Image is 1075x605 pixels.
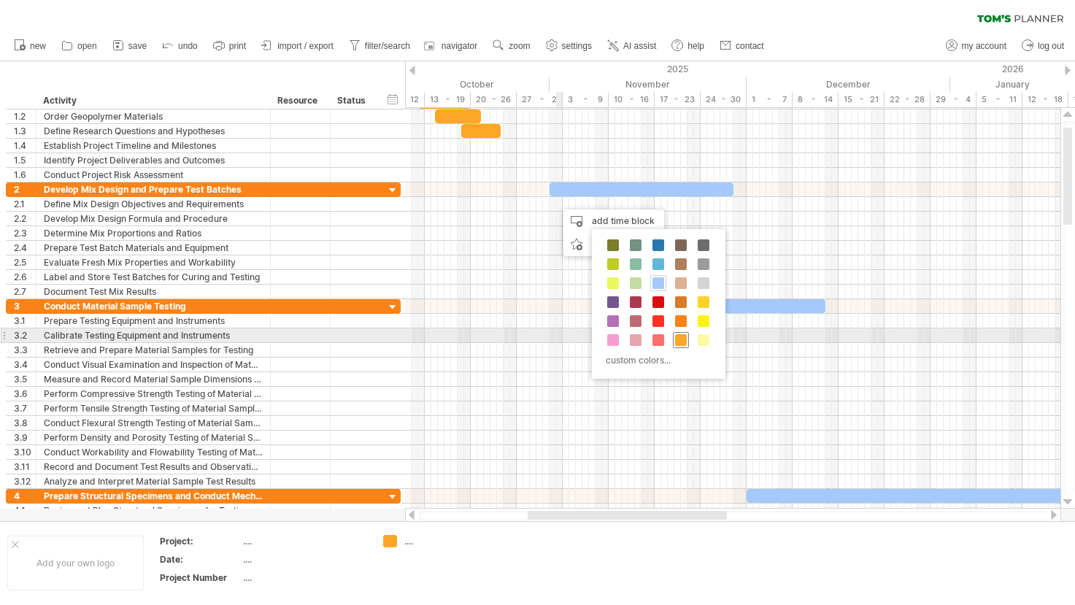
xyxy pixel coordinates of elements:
[160,571,240,584] div: Project Number
[43,93,262,108] div: Activity
[655,92,701,107] div: 17 - 23
[736,41,764,51] span: contact
[550,77,747,92] div: November 2025
[14,416,36,430] div: 3.8
[14,285,36,298] div: 2.7
[14,460,36,474] div: 3.11
[14,401,36,415] div: 3.7
[337,93,369,108] div: Status
[44,168,263,182] div: Conduct Project Risk Assessment
[793,92,839,107] div: 8 - 14
[7,536,144,590] div: Add your own logo
[44,212,263,226] div: Develop Mix Design Formula and Procedure
[747,92,793,107] div: 1 - 7
[44,270,263,284] div: Label and Store Test Batches for Curing and Testing
[109,36,151,55] a: save
[668,36,709,55] a: help
[77,41,97,51] span: open
[404,535,484,547] div: ....
[243,535,366,547] div: ....
[14,372,36,386] div: 3.5
[44,109,263,123] div: Order Geopolymer Materials
[422,36,482,55] a: navigator
[701,92,747,107] div: 24 - 30
[623,41,656,51] span: AI assist
[599,350,714,370] div: custom colors...
[44,139,263,153] div: Establish Project Timeline and Milestones
[14,197,36,211] div: 2.1
[604,36,660,55] a: AI assist
[14,226,36,240] div: 2.3
[44,182,263,196] div: Develop Mix Design and Prepare Test Batches
[44,343,263,357] div: Retrieve and Prepare Material Samples for Testing
[1022,92,1068,107] div: 12 - 18
[178,41,198,51] span: undo
[44,372,263,386] div: Measure and Record Material Sample Dimensions and Weight
[14,270,36,284] div: 2.6
[243,571,366,584] div: ....
[716,36,768,55] a: contact
[471,92,517,107] div: 20 - 26
[44,255,263,269] div: Evaluate Fresh Mix Properties and Workability
[14,314,36,328] div: 3.1
[44,358,263,371] div: Conduct Visual Examination and Inspection of Material Samples
[365,41,410,51] span: filter/search
[425,92,471,107] div: 13 - 19
[160,553,240,566] div: Date:
[158,36,202,55] a: undo
[14,489,36,503] div: 4
[44,460,263,474] div: Record and Document Test Results and Observations
[58,36,101,55] a: open
[885,92,930,107] div: 22 - 28
[14,168,36,182] div: 1.6
[14,343,36,357] div: 3.3
[747,77,950,92] div: December 2025
[14,474,36,488] div: 3.12
[563,92,609,107] div: 3 - 9
[160,535,240,547] div: Project:
[345,36,415,55] a: filter/search
[14,299,36,313] div: 3
[277,93,322,108] div: Resource
[442,41,477,51] span: navigator
[44,431,263,444] div: Perform Density and Porosity Testing of Material Samples
[14,124,36,138] div: 1.3
[489,36,534,55] a: zoom
[44,328,263,342] div: Calibrate Testing Equipment and Instruments
[44,197,263,211] div: Define Mix Design Objectives and Requirements
[44,401,263,415] div: Perform Tensile Strength Testing of Material Samples
[44,474,263,488] div: Analyze and Interpret Material Sample Test Results
[14,212,36,226] div: 2.2
[14,255,36,269] div: 2.5
[44,299,263,313] div: Conduct Material Sample Testing
[14,182,36,196] div: 2
[44,416,263,430] div: Conduct Flexural Strength Testing of Material Samples
[14,504,36,517] div: 4.1
[44,445,263,459] div: Conduct Workability and Flowability Testing of Material Samples
[44,489,263,503] div: Prepare Structural Specimens and Conduct Mechanical Tests
[14,241,36,255] div: 2.4
[14,387,36,401] div: 3.6
[563,209,664,233] div: add time block
[128,41,147,51] span: save
[44,153,263,167] div: Identify Project Deliverables and Outcomes
[44,285,263,298] div: Document Test Mix Results
[517,92,563,107] div: 27 - 2
[346,77,550,92] div: October 2025
[1018,36,1068,55] a: log out
[44,314,263,328] div: Prepare Testing Equipment and Instruments
[14,431,36,444] div: 3.9
[942,36,1011,55] a: my account
[1038,41,1064,51] span: log out
[30,41,46,51] span: new
[14,445,36,459] div: 3.10
[509,41,530,51] span: zoom
[14,139,36,153] div: 1.4
[44,226,263,240] div: Determine Mix Proportions and Ratios
[562,41,592,51] span: settings
[14,109,36,123] div: 1.2
[10,36,50,55] a: new
[542,36,596,55] a: settings
[14,153,36,167] div: 1.5
[229,41,246,51] span: print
